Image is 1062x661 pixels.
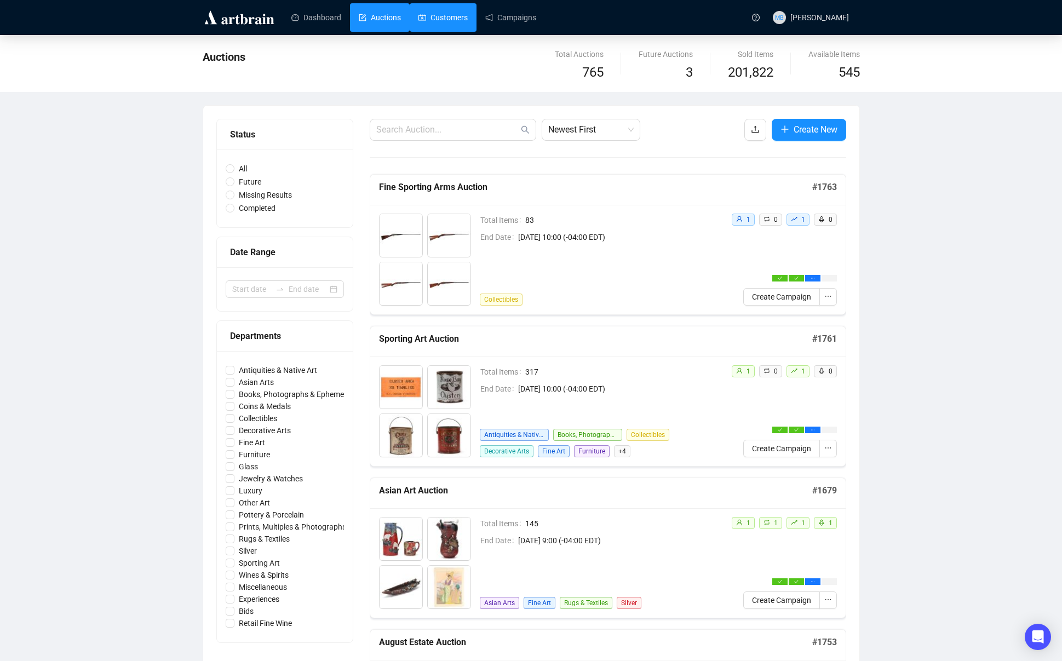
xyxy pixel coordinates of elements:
a: Dashboard [291,3,341,32]
span: [DATE] 10:00 (-04:00 EDT) [518,383,722,395]
span: rocket [818,367,825,374]
span: Collectibles [480,294,523,306]
span: rise [791,216,797,222]
span: search [521,125,530,134]
span: Glass [234,461,262,473]
span: ellipsis [824,292,832,300]
span: ellipsis [811,428,815,432]
img: 2003_1.jpg [380,414,422,457]
span: Asian Arts [480,597,519,609]
span: upload [751,125,760,134]
span: 1 [747,367,750,375]
span: rocket [818,519,825,526]
input: Search Auction... [376,123,519,136]
img: 1003_1.jpg [380,262,422,305]
span: 83 [525,214,722,226]
h5: Fine Sporting Arms Auction [379,181,812,194]
span: 1 [801,367,805,375]
span: 1 [774,519,778,527]
span: 0 [829,367,833,375]
span: 3 [686,65,693,80]
span: Luxury [234,485,267,497]
span: plus [780,125,789,134]
span: check [778,579,782,584]
span: Completed [234,202,280,214]
span: check [794,579,799,584]
span: Prints, Multiples & Photographs [234,521,351,533]
span: Auctions [203,50,245,64]
span: Total Items [480,366,525,378]
span: Create New [794,123,837,136]
button: Create Campaign [743,440,820,457]
span: Silver [617,597,641,609]
span: user [736,216,743,222]
span: Fine Art [234,436,269,449]
img: 3002_1.jpg [428,518,470,560]
span: 145 [525,518,722,530]
div: Open Intercom Messenger [1025,624,1051,650]
span: retweet [764,519,770,526]
span: MB [775,13,784,22]
button: Create New [772,119,846,141]
span: Furniture [234,449,274,461]
span: ellipsis [824,596,832,603]
span: check [794,276,799,280]
img: 1002_1.jpg [428,214,470,257]
span: Collectibles [234,412,282,424]
a: Sporting Art Auction#1761Total Items317End Date[DATE] 10:00 (-04:00 EDT)Antiquities & Native ArtB... [370,326,846,467]
span: Collectibles [627,429,669,441]
span: Create Campaign [752,442,811,455]
h5: # 1763 [812,181,837,194]
span: Wines & Spirits [234,569,293,581]
span: 1 [829,519,833,527]
span: 0 [774,367,778,375]
button: Create Campaign [743,591,820,609]
img: 2002_1.jpg [428,366,470,409]
h5: Sporting Art Auction [379,332,812,346]
a: Fine Sporting Arms Auction#1763Total Items83End Date[DATE] 10:00 (-04:00 EDT)Collectiblesuser1ret... [370,174,846,315]
h5: # 1761 [812,332,837,346]
span: 317 [525,366,722,378]
span: Decorative Arts [480,445,533,457]
span: Other Art [234,497,274,509]
span: 1 [747,519,750,527]
div: Future Auctions [639,48,693,60]
div: Status [230,128,340,141]
span: End Date [480,383,518,395]
div: Total Auctions [555,48,604,60]
span: Miscellaneous [234,581,291,593]
span: rise [791,367,797,374]
span: 201,822 [728,62,773,83]
h5: # 1753 [812,636,837,649]
span: check [778,428,782,432]
span: user [736,519,743,526]
div: Available Items [808,48,860,60]
span: swap-right [275,285,284,294]
button: Create Campaign [743,288,820,306]
span: Asian Arts [234,376,278,388]
span: Fine Art [524,597,555,609]
div: Departments [230,329,340,343]
span: Antiquities & Native Art [480,429,549,441]
span: check [794,428,799,432]
div: Date Range [230,245,340,259]
img: 3003_1.jpg [380,566,422,608]
span: ellipsis [811,276,815,280]
span: Experiences [234,593,284,605]
span: Create Campaign [752,291,811,303]
span: Antiquities & Native Art [234,364,322,376]
span: Furniture [574,445,610,457]
span: Bids [234,605,258,617]
span: [PERSON_NAME] [790,13,849,22]
h5: August Estate Auction [379,636,812,649]
span: ellipsis [824,444,832,452]
span: Silver [234,545,261,557]
input: Start date [232,283,271,295]
span: to [275,285,284,294]
span: Rugs & Textiles [234,533,294,545]
span: rocket [818,216,825,222]
img: logo [203,9,276,26]
span: ellipsis [811,579,815,584]
span: + 4 [614,445,630,457]
span: 1 [801,519,805,527]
